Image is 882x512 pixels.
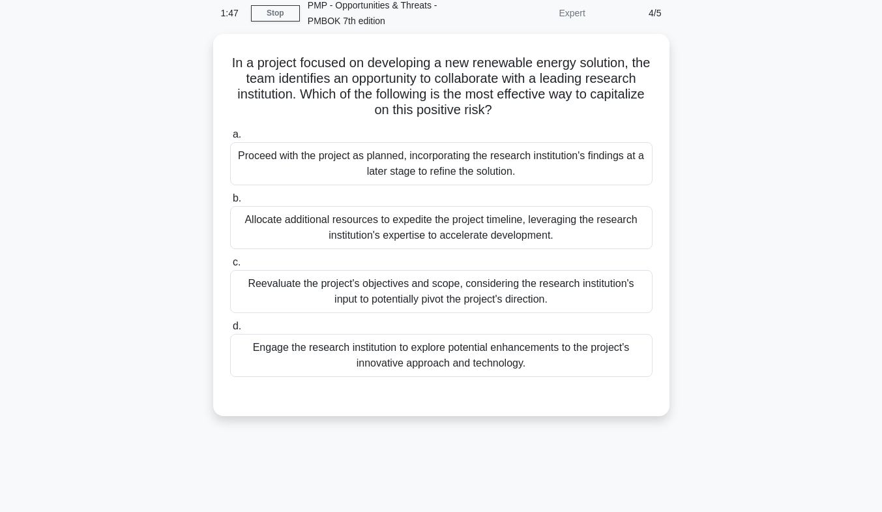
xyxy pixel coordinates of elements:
[230,206,653,249] div: Allocate additional resources to expedite the project timeline, leveraging the research instituti...
[233,128,241,140] span: a.
[230,270,653,313] div: Reevaluate the project's objectives and scope, considering the research institution's input to po...
[230,334,653,377] div: Engage the research institution to explore potential enhancements to the project's innovative app...
[233,256,241,267] span: c.
[230,142,653,185] div: Proceed with the project as planned, incorporating the research institution's findings at a later...
[251,5,300,22] a: Stop
[233,192,241,203] span: b.
[229,55,654,119] h5: In a project focused on developing a new renewable energy solution, the team identifies an opport...
[233,320,241,331] span: d.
